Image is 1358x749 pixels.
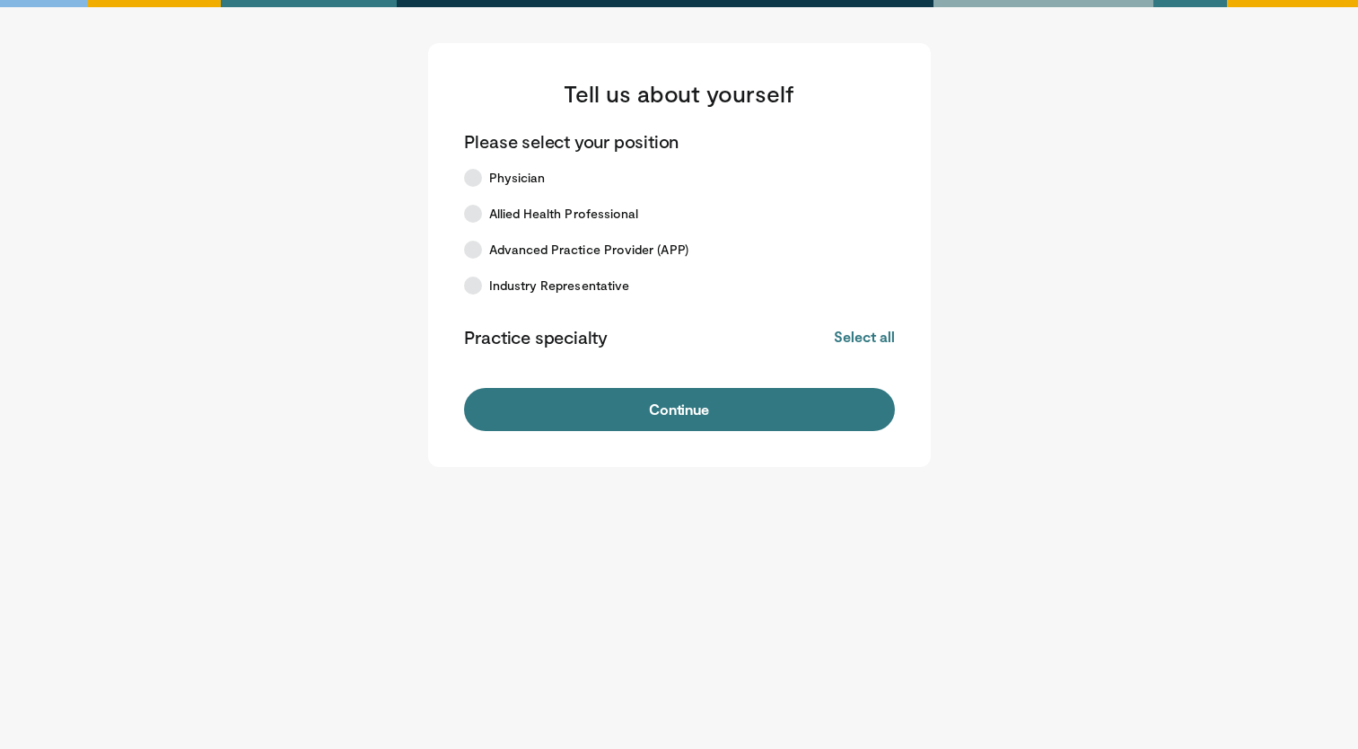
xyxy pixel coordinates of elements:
[489,169,546,187] span: Physician
[464,79,895,108] h3: Tell us about yourself
[834,327,894,347] button: Select all
[489,241,688,259] span: Advanced Practice Provider (APP)
[489,205,639,223] span: Allied Health Professional
[464,325,608,348] p: Practice specialty
[464,388,895,431] button: Continue
[489,277,630,295] span: Industry Representative
[464,129,679,153] p: Please select your position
